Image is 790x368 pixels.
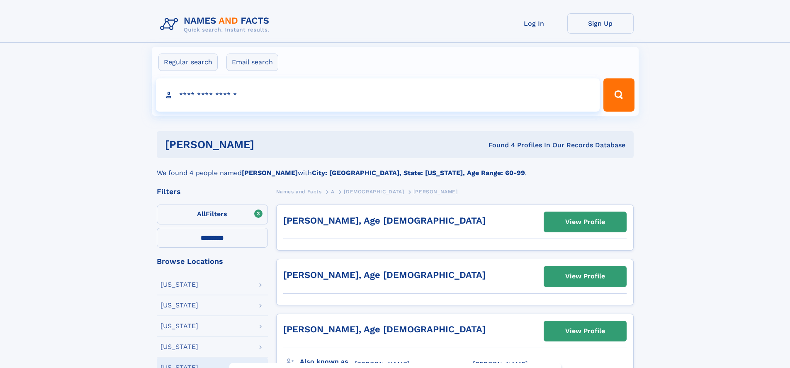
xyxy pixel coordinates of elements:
[565,267,605,286] div: View Profile
[473,360,528,368] span: [PERSON_NAME]
[157,205,268,224] label: Filters
[283,215,486,226] a: [PERSON_NAME], Age [DEMOGRAPHIC_DATA]
[157,158,634,178] div: We found 4 people named with .
[226,54,278,71] label: Email search
[344,189,404,195] span: [DEMOGRAPHIC_DATA]
[331,189,335,195] span: A
[283,324,486,334] a: [PERSON_NAME], Age [DEMOGRAPHIC_DATA]
[544,212,626,232] a: View Profile
[355,360,410,368] span: [PERSON_NAME]
[331,186,335,197] a: A
[160,302,198,309] div: [US_STATE]
[157,258,268,265] div: Browse Locations
[565,322,605,341] div: View Profile
[565,212,605,232] div: View Profile
[197,210,206,218] span: All
[544,266,626,286] a: View Profile
[158,54,218,71] label: Regular search
[242,169,298,177] b: [PERSON_NAME]
[544,321,626,341] a: View Profile
[603,78,634,112] button: Search Button
[413,189,458,195] span: [PERSON_NAME]
[160,323,198,329] div: [US_STATE]
[156,78,600,112] input: search input
[501,13,567,34] a: Log In
[344,186,404,197] a: [DEMOGRAPHIC_DATA]
[312,169,525,177] b: City: [GEOGRAPHIC_DATA], State: [US_STATE], Age Range: 60-99
[567,13,634,34] a: Sign Up
[157,13,276,36] img: Logo Names and Facts
[283,270,486,280] a: [PERSON_NAME], Age [DEMOGRAPHIC_DATA]
[165,139,372,150] h1: [PERSON_NAME]
[160,281,198,288] div: [US_STATE]
[160,344,198,350] div: [US_STATE]
[371,141,625,150] div: Found 4 Profiles In Our Records Database
[276,186,322,197] a: Names and Facts
[157,188,268,195] div: Filters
